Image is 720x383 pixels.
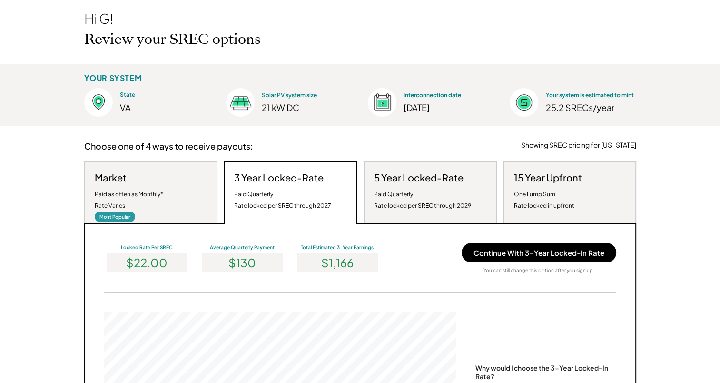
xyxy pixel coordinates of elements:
[475,363,616,381] div: Why would I choose the 3-Year Locked-In Rate?
[295,244,380,251] div: Total Estimated 3-Year Earnings
[84,141,253,151] h3: Choose one of 4 ways to receive payouts:
[262,91,345,100] div: Solar PV system size
[462,243,616,262] button: Continue With 3-Year Locked-In Rate
[95,189,163,212] div: Paid as often as Monthly* Rate Varies
[199,244,285,251] div: Average Quarterly Payment
[84,88,113,117] img: Location%403x.png
[84,10,179,27] div: Hi G!
[104,244,190,251] div: Locked Rate Per SREC
[95,171,127,184] h3: Market
[545,102,636,113] div: 25.2 SRECs/year
[513,189,574,212] div: One Lump Sum Rate locked in upfront
[545,91,633,100] div: Your system is estimated to mint
[95,212,135,222] div: Most Popular
[483,267,594,273] div: You can still change this option after you sign up.
[297,253,378,272] div: $1,166
[510,88,538,117] img: Estimated%403x.png
[368,88,396,117] img: Interconnection%403x.png
[107,253,187,272] div: $22.00
[374,189,471,212] div: Paid Quarterly Rate locked per SREC through 2029
[521,141,636,150] div: Showing SREC pricing for [US_STATE]
[84,73,142,83] div: YOUR SYSTEM
[226,88,255,117] img: Size%403x.png
[202,253,283,272] div: $130
[120,101,203,113] div: VA
[513,171,582,184] h3: 15 Year Upfront
[374,171,464,184] h3: 5 Year Locked-Rate
[84,31,261,48] h2: Review your SREC options
[404,91,487,100] div: Interconnection date
[234,189,331,212] div: Paid Quarterly Rate locked per SREC through 2027
[120,91,203,99] div: State
[234,171,324,184] h3: 3 Year Locked-Rate
[262,102,345,113] div: 21 kW DC
[404,102,487,113] div: [DATE]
